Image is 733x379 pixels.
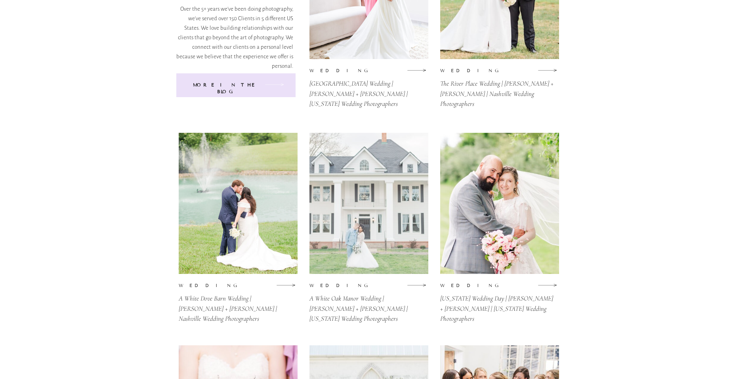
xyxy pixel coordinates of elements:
[193,82,257,94] b: more in the BlOG
[174,4,293,62] p: Over the 5+ years we've been doing photography, we've served over 150 Clients in 5 different US S...
[188,82,262,89] a: more in the BlOG
[309,282,340,288] p: WEDDING
[440,78,556,98] a: The River Place Wedding | [PERSON_NAME] + [PERSON_NAME] | Nashville Wedding Photographers
[440,293,556,313] a: [US_STATE] Wedding Day | [PERSON_NAME] + [PERSON_NAME] | [US_STATE] Wedding Photographers
[309,67,340,73] p: wedding
[179,282,209,288] p: WEDDING
[309,293,425,313] a: A White Oak Manor Wedding | [PERSON_NAME] + [PERSON_NAME] | [US_STATE] Wedding Photographers
[440,282,471,288] p: WEDDING
[440,67,471,73] p: wedding
[179,293,294,313] a: A White Dove Barn Wedding | [PERSON_NAME] + [PERSON_NAME] | Nashville Wedding Photographers
[309,78,425,98] a: [GEOGRAPHIC_DATA] Wedding | [PERSON_NAME] + [PERSON_NAME] | [US_STATE] Wedding Photographers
